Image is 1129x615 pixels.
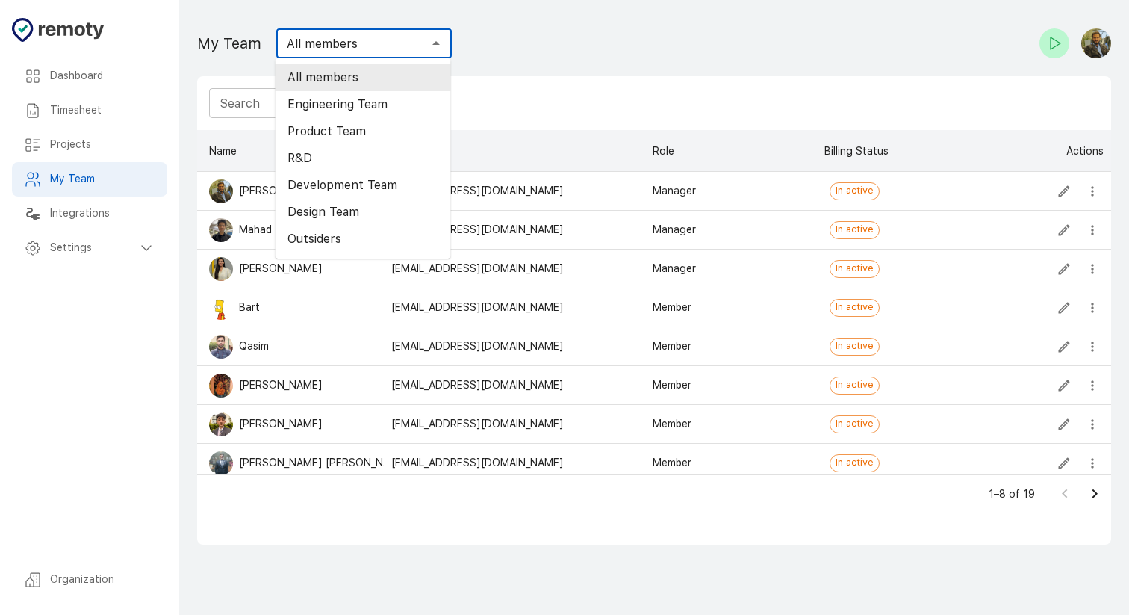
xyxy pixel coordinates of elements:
div: [EMAIL_ADDRESS][DOMAIN_NAME] [391,222,564,237]
button: Edit [1053,180,1075,203]
span: In active [830,184,879,198]
img: Naveed Ahmad Mayo [209,451,233,475]
h6: Timesheet [50,102,155,119]
p: Mahad [239,222,272,238]
span: In active [830,339,879,353]
div: Integrations [12,197,167,231]
div: Member [653,339,691,353]
li: Engineering Team [276,91,451,118]
button: more [1081,336,1104,358]
div: [EMAIL_ADDRESS][DOMAIN_NAME] [391,339,564,353]
li: Outsiders [276,226,451,253]
button: Edit [1053,374,1075,397]
button: Edit [1053,336,1075,358]
button: Edit [1053,452,1075,475]
span: In active [830,300,879,315]
button: Mohammad Owais Basit [1075,22,1111,64]
img: Bart [209,296,233,320]
p: [PERSON_NAME] [PERSON_NAME] [239,183,409,199]
div: Actions [914,130,1111,172]
div: Timesheet [12,93,167,128]
button: more [1081,297,1104,319]
div: Member [653,377,691,392]
button: more [1081,374,1104,397]
div: Member [653,416,691,431]
p: Bart [239,300,260,315]
img: Mohammad Owais Basit [209,179,233,203]
li: All members [276,64,451,91]
div: Organization [12,563,167,597]
div: [EMAIL_ADDRESS][DOMAIN_NAME] [391,261,564,276]
h6: Integrations [50,205,155,222]
div: [EMAIL_ADDRESS][DOMAIN_NAME] [391,377,564,392]
div: [EMAIL_ADDRESS][DOMAIN_NAME] [391,455,564,470]
img: Mahad [209,218,233,242]
p: [PERSON_NAME] [PERSON_NAME] [239,455,409,471]
div: My Team [12,162,167,197]
div: Member [653,455,691,470]
div: Role [653,130,674,172]
span: In active [830,262,879,276]
span: In active [830,378,879,392]
img: Mahnoor Amin [209,374,233,398]
div: Name [209,130,237,172]
button: Edit [1053,219,1075,241]
div: [EMAIL_ADDRESS][DOMAIN_NAME] [391,183,564,198]
img: Farhan Rafaqat [209,412,233,436]
h1: My Team [197,31,261,55]
p: [PERSON_NAME] [239,416,323,432]
button: more [1081,413,1104,436]
button: Close [426,33,447,54]
button: Go to next page [1080,479,1110,509]
button: Edit [1053,297,1075,319]
div: Manager [653,183,696,198]
button: more [1081,219,1104,241]
span: In active [830,456,879,470]
button: more [1081,258,1104,280]
div: Dashboard [12,59,167,93]
button: Check-in [1039,28,1069,58]
h6: Dashboard [50,68,155,84]
div: Billing Status [794,130,914,172]
button: Edit [1053,258,1075,280]
span: In active [830,417,879,431]
p: Qasim [239,339,269,354]
li: Product Team [276,118,451,145]
li: Development Team [276,172,451,199]
div: Member [653,300,691,315]
img: Fatimah Zafar [209,257,233,281]
span: In active [830,223,879,237]
div: [EMAIL_ADDRESS][DOMAIN_NAME] [391,416,564,431]
div: Manager [653,261,696,276]
p: 1–8 of 19 [989,486,1035,501]
li: R&D [276,145,451,172]
img: Qasim [209,335,233,359]
h6: Projects [50,137,155,153]
div: Manager [653,222,696,237]
p: [PERSON_NAME] [239,377,323,393]
button: more [1081,452,1104,475]
h6: Organization [50,572,155,588]
p: [PERSON_NAME] [239,261,323,276]
div: Settings [12,231,167,265]
div: [EMAIL_ADDRESS][DOMAIN_NAME] [391,300,564,315]
li: Design Team [276,199,451,226]
div: Name [197,130,384,172]
h6: Settings [50,240,137,256]
button: more [1081,180,1104,203]
button: Edit [1053,413,1075,436]
img: Mohammad Owais Basit [1081,28,1111,58]
div: Billing Status [824,130,889,172]
div: Email [384,130,645,172]
div: Actions [1066,130,1104,172]
h6: My Team [50,171,155,188]
div: Projects [12,128,167,162]
div: Role [645,130,794,172]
